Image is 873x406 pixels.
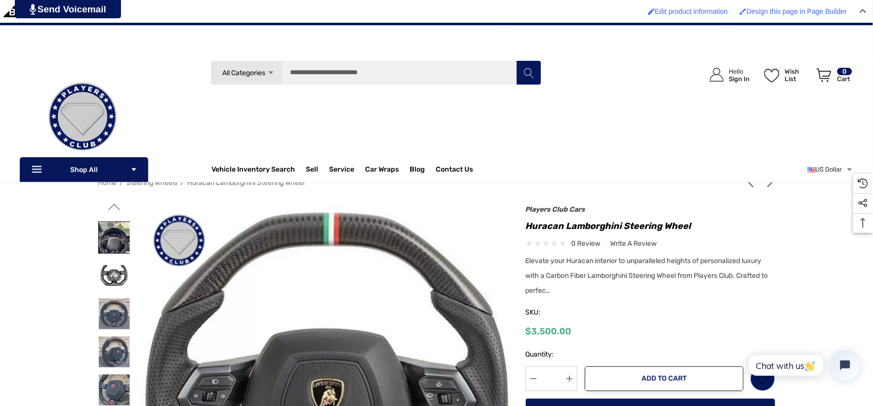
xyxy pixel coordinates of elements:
button: Search [516,60,541,85]
a: Next [761,178,775,187]
span: Edit product information [655,7,728,15]
a: All Categories Icon Arrow Down Icon Arrow Up [210,60,282,85]
p: Hello [729,68,750,75]
img: Lamborghini Huracan Steering Wheel [99,222,130,253]
p: Sign In [729,75,750,83]
a: USD [808,160,853,180]
a: Huracan Lamborghini Steering Wheel [188,179,305,187]
a: Enabled brush for product edit Edit product information [643,2,733,20]
span: Elevate your Huracan interior to unparalleled heights of personalized luxury with a Carbon Fiber ... [526,257,768,295]
a: Sign in [699,58,755,92]
svg: Icon Arrow Down [130,166,137,173]
img: Huracan Lamborghini Steering Wheel [99,336,130,367]
svg: Recently Viewed [858,179,868,188]
span: 0 review [572,237,601,250]
a: Players Club Cars [526,205,585,214]
h1: Huracan Lamborghini Steering Wheel [526,218,775,234]
span: Car Wraps [366,165,399,176]
a: Blog [410,165,425,176]
svg: Icon Arrow Down [267,69,275,77]
svg: Social Media [858,198,868,208]
a: Steering Wheels [127,179,178,187]
img: Huracan Lamborghini Steering Wheel [99,374,130,406]
label: Quantity: [526,349,578,361]
img: Close Admin Bar [860,9,867,13]
img: Huracan Lamborghini Steering Wheel [99,298,130,329]
p: Shop All [20,157,148,182]
iframe: Tidio Chat [738,342,869,389]
a: Wish List Wish List [760,58,812,92]
span: All Categories [222,69,265,77]
a: Contact Us [436,165,473,176]
a: Previous [746,178,760,187]
img: Enabled brush for page builder edit. [740,8,747,15]
img: Lamborghini Huracan Steering Wheel [99,260,130,291]
span: Design this page in Page Builder [747,7,847,15]
a: Home [98,179,117,187]
nav: Breadcrumb [98,174,775,191]
img: PjwhLS0gR2VuZXJhdG9yOiBHcmF2aXQuaW8gLS0+PHN2ZyB4bWxucz0iaHR0cDovL3d3dy53My5vcmcvMjAwMC9zdmciIHhtb... [30,4,36,15]
p: 0 [837,68,852,75]
a: Car Wraps [366,160,410,180]
a: Service [330,165,355,176]
img: Players Club | Cars For Sale [33,67,132,166]
a: Sell [306,160,330,180]
a: Cart with 0 items [812,58,853,96]
svg: Top [853,218,873,228]
span: Write a Review [611,239,657,248]
a: Write a Review [611,237,657,250]
a: Vehicle Inventory Search [212,165,295,176]
svg: Wish List [764,69,780,83]
p: Wish List [785,68,811,83]
span: $3,500.00 [526,326,572,337]
img: Enabled brush for product edit [648,8,655,15]
svg: Icon Line [31,164,45,176]
svg: Go to slide 1 of 3 [108,201,120,213]
span: SKU: [526,306,575,319]
a: Enabled brush for page builder edit. Design this page in Page Builder [735,2,852,20]
button: Add to Cart [585,366,744,391]
p: Cart [837,75,852,83]
svg: Review Your Cart [817,68,831,82]
svg: Icon User Account [710,68,724,82]
span: Sell [306,165,319,176]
